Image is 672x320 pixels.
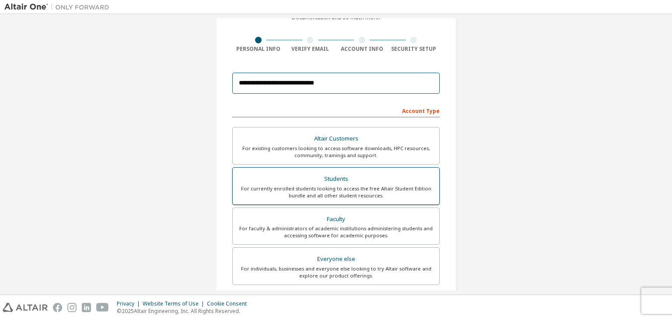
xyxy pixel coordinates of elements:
img: youtube.svg [96,303,109,312]
div: For individuals, businesses and everyone else looking to try Altair software and explore our prod... [238,265,434,279]
div: For currently enrolled students looking to access the free Altair Student Edition bundle and all ... [238,185,434,199]
img: instagram.svg [67,303,77,312]
img: Altair One [4,3,114,11]
div: Personal Info [232,46,284,53]
div: Verify Email [284,46,336,53]
div: For existing customers looking to access software downloads, HPC resources, community, trainings ... [238,145,434,159]
div: Cookie Consent [207,300,252,307]
img: facebook.svg [53,303,62,312]
div: Everyone else [238,253,434,265]
div: Faculty [238,213,434,225]
div: Students [238,173,434,185]
div: Account Info [336,46,388,53]
div: Website Terms of Use [143,300,207,307]
div: Privacy [117,300,143,307]
div: For faculty & administrators of academic institutions administering students and accessing softwa... [238,225,434,239]
div: Account Type [232,103,440,117]
div: Altair Customers [238,133,434,145]
img: linkedin.svg [82,303,91,312]
img: altair_logo.svg [3,303,48,312]
p: © 2025 Altair Engineering, Inc. All Rights Reserved. [117,307,252,315]
div: Security Setup [388,46,440,53]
